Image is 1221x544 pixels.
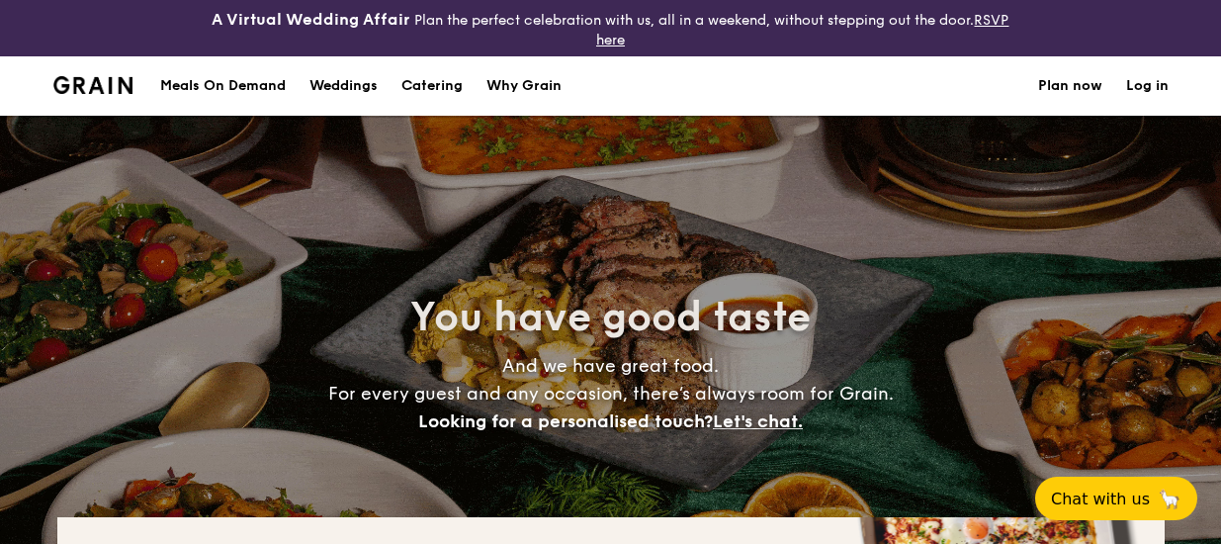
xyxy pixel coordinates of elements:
[401,56,463,116] h1: Catering
[390,56,475,116] a: Catering
[713,410,803,432] span: Let's chat.
[1038,56,1102,116] a: Plan now
[1035,477,1197,520] button: Chat with us🦙
[1051,490,1150,508] span: Chat with us
[486,56,562,116] div: Why Grain
[53,76,133,94] img: Grain
[1126,56,1169,116] a: Log in
[309,56,378,116] div: Weddings
[1158,488,1181,510] span: 🦙
[53,76,133,94] a: Logotype
[148,56,298,116] a: Meals On Demand
[475,56,573,116] a: Why Grain
[212,8,410,32] h4: A Virtual Wedding Affair
[204,8,1017,48] div: Plan the perfect celebration with us, all in a weekend, without stepping out the door.
[160,56,286,116] div: Meals On Demand
[298,56,390,116] a: Weddings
